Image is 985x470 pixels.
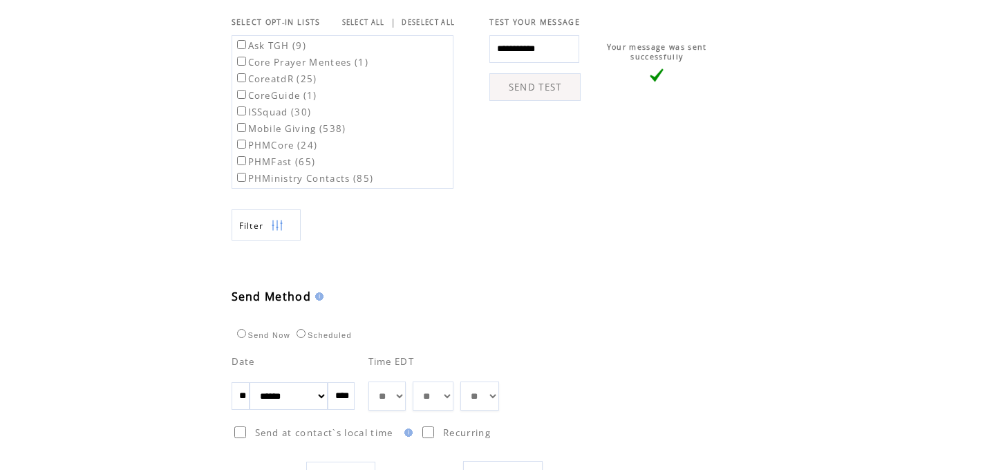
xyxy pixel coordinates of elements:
label: PHMFast (65) [234,156,316,168]
span: | [391,16,396,28]
label: Send Now [234,331,290,339]
label: CoreGuide (1) [234,89,317,102]
img: help.gif [400,429,413,437]
a: SEND TEST [489,73,581,101]
label: PHMCore (24) [234,139,318,151]
span: Your message was sent successfully [607,42,707,62]
input: PHMinistry Contacts (85) [237,173,246,182]
input: Send Now [237,329,246,338]
label: Core Prayer Mentees (1) [234,56,369,68]
a: Filter [232,209,301,241]
label: CoreatdR (25) [234,73,317,85]
img: vLarge.png [650,68,664,82]
input: ISSquad (30) [237,106,246,115]
label: Ask TGH (9) [234,39,307,52]
input: Mobile Giving (538) [237,123,246,132]
label: ISSquad (30) [234,106,312,118]
span: Time EDT [368,355,415,368]
span: Send Method [232,289,312,304]
span: Date [232,355,255,368]
a: DESELECT ALL [402,18,455,27]
a: SELECT ALL [342,18,385,27]
span: TEST YOUR MESSAGE [489,17,580,27]
span: Send at contact`s local time [255,426,393,439]
input: CoreGuide (1) [237,90,246,99]
img: help.gif [311,292,323,301]
input: PHMFast (65) [237,156,246,165]
label: Mobile Giving (538) [234,122,346,135]
label: PHMinistry Contacts (85) [234,172,374,185]
span: SELECT OPT-IN LISTS [232,17,321,27]
input: Ask TGH (9) [237,40,246,49]
span: Recurring [443,426,491,439]
input: Core Prayer Mentees (1) [237,57,246,66]
label: Scheduled [293,331,352,339]
img: filters.png [271,210,283,241]
input: PHMCore (24) [237,140,246,149]
input: CoreatdR (25) [237,73,246,82]
span: Show filters [239,220,264,232]
input: Scheduled [297,329,306,338]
